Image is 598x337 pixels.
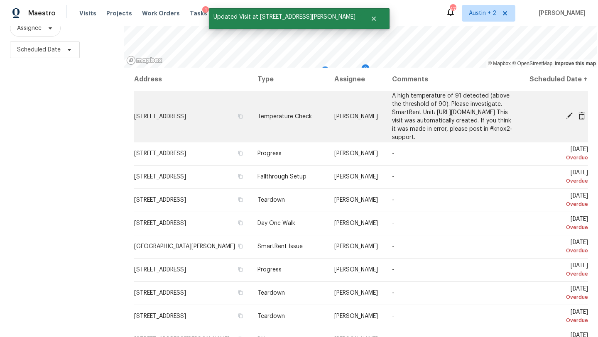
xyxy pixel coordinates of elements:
span: [STREET_ADDRESS] [134,197,186,203]
button: Copy Address [237,289,244,296]
div: Overdue [529,177,588,185]
span: Maestro [28,9,56,17]
span: Temperature Check [257,114,312,120]
span: - [392,313,394,319]
span: - [392,267,394,273]
span: [DATE] [529,263,588,278]
span: Teardown [257,197,285,203]
span: [PERSON_NAME] [535,9,586,17]
span: Progress [257,267,282,273]
a: OpenStreetMap [512,61,552,66]
button: Close [360,10,387,27]
div: Overdue [529,316,588,325]
a: Mapbox homepage [126,56,163,65]
div: Overdue [529,247,588,255]
span: [STREET_ADDRESS] [134,114,186,120]
span: Assignee [17,24,42,32]
div: Map marker [321,66,329,79]
span: [PERSON_NAME] [334,197,378,203]
th: Type [251,68,328,91]
span: Austin + 2 [469,9,496,17]
span: [PERSON_NAME] [334,151,378,156]
button: Copy Address [237,173,244,180]
span: Progress [257,151,282,156]
span: [PERSON_NAME] [334,313,378,319]
span: SmartRent Issue [257,244,303,249]
th: Comments [385,68,522,91]
button: Copy Address [237,312,244,320]
span: - [392,220,394,226]
button: Copy Address [237,219,244,227]
span: Teardown [257,290,285,296]
span: Visits [79,9,96,17]
button: Copy Address [237,112,244,120]
span: [DATE] [529,216,588,232]
span: [STREET_ADDRESS] [134,290,186,296]
span: - [392,290,394,296]
div: Overdue [529,154,588,162]
div: Overdue [529,223,588,232]
span: [STREET_ADDRESS] [134,313,186,319]
div: 47 [450,5,456,13]
span: [STREET_ADDRESS] [134,151,186,156]
span: [PERSON_NAME] [334,174,378,180]
span: [PERSON_NAME] [334,220,378,226]
div: Overdue [529,270,588,278]
span: Cancel [575,112,588,120]
div: Map marker [361,64,370,77]
span: [GEOGRAPHIC_DATA][PERSON_NAME] [134,244,235,249]
span: Fallthrough Setup [257,174,306,180]
div: Overdue [529,200,588,208]
span: [DATE] [529,286,588,301]
span: - [392,151,394,156]
span: [DATE] [529,239,588,255]
span: Day One Walk [257,220,295,226]
th: Scheduled Date ↑ [522,68,588,91]
span: [PERSON_NAME] [334,114,378,120]
button: Copy Address [237,266,244,273]
span: A high temperature of 91 detected (above the threshold of 90). Please investigate. SmartRent Unit... [392,93,512,140]
span: [PERSON_NAME] [334,290,378,296]
span: [STREET_ADDRESS] [134,267,186,273]
a: Improve this map [555,61,596,66]
span: Projects [106,9,132,17]
span: - [392,174,394,180]
span: Scheduled Date [17,46,61,54]
span: Teardown [257,313,285,319]
div: Overdue [529,293,588,301]
span: [PERSON_NAME] [334,244,378,249]
th: Address [134,68,251,91]
span: [DATE] [529,170,588,185]
button: Copy Address [237,149,244,157]
th: Assignee [328,68,385,91]
div: 1 [202,6,209,15]
span: [DATE] [529,193,588,208]
span: Tasks [190,10,207,16]
span: - [392,197,394,203]
span: Work Orders [142,9,180,17]
span: Edit [563,112,575,120]
span: [DATE] [529,147,588,162]
span: [PERSON_NAME] [334,267,378,273]
span: - [392,244,394,249]
button: Copy Address [237,242,244,250]
a: Mapbox [488,61,511,66]
button: Copy Address [237,196,244,203]
span: [STREET_ADDRESS] [134,174,186,180]
span: [DATE] [529,309,588,325]
span: Updated Visit at [STREET_ADDRESS][PERSON_NAME] [209,8,360,26]
span: [STREET_ADDRESS] [134,220,186,226]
